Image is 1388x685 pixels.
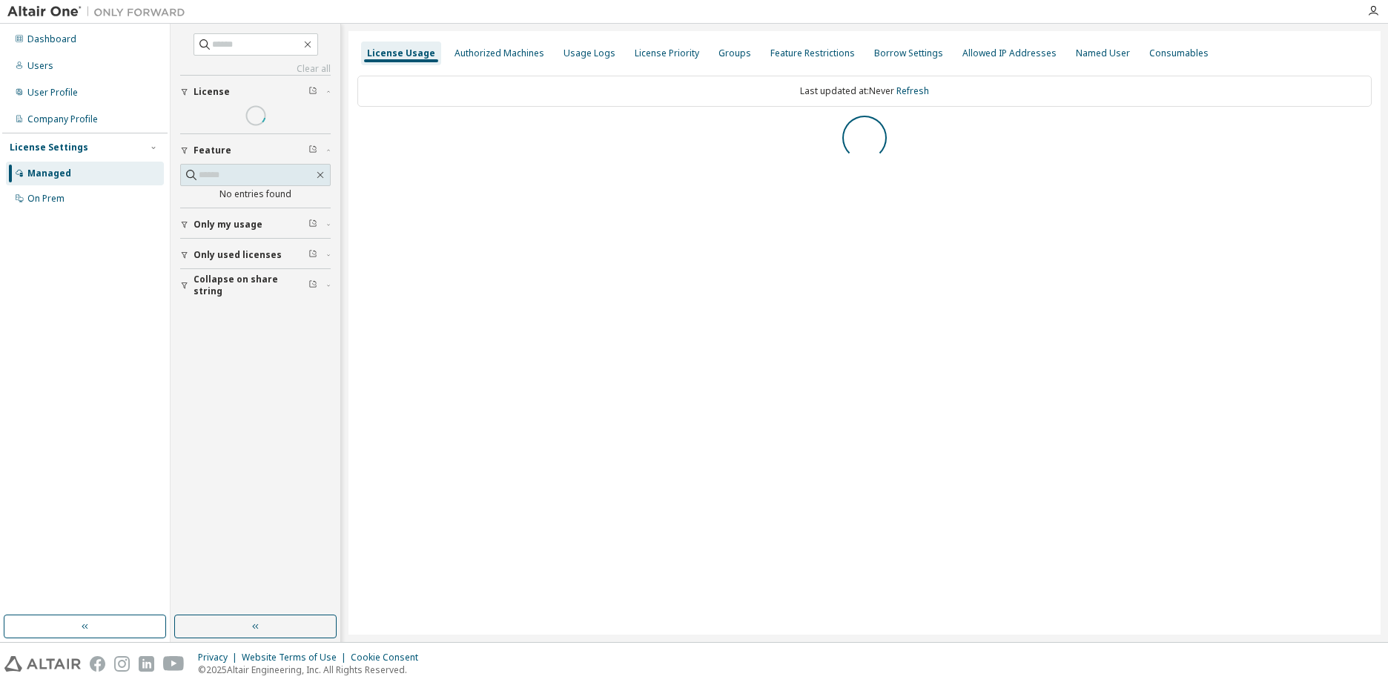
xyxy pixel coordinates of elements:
div: Last updated at: Never [357,76,1372,107]
div: License Priority [635,47,699,59]
div: Authorized Machines [455,47,544,59]
span: License [194,86,230,98]
span: Only used licenses [194,249,282,261]
div: Company Profile [27,113,98,125]
img: facebook.svg [90,656,105,672]
div: Feature Restrictions [770,47,855,59]
div: Dashboard [27,33,76,45]
span: Clear filter [308,145,317,156]
div: Allowed IP Addresses [962,47,1057,59]
button: Only my usage [180,208,331,241]
button: License [180,76,331,108]
div: Managed [27,168,71,179]
img: instagram.svg [114,656,130,672]
div: User Profile [27,87,78,99]
div: Cookie Consent [351,652,427,664]
button: Only used licenses [180,239,331,271]
span: Clear filter [308,249,317,261]
div: On Prem [27,193,65,205]
img: Altair One [7,4,193,19]
a: Refresh [896,85,929,97]
div: Website Terms of Use [242,652,351,664]
img: altair_logo.svg [4,656,81,672]
div: Usage Logs [564,47,615,59]
span: Feature [194,145,231,156]
a: Clear all [180,63,331,75]
button: Collapse on share string [180,269,331,302]
span: Clear filter [308,86,317,98]
div: Groups [718,47,751,59]
span: Clear filter [308,219,317,231]
div: License Settings [10,142,88,153]
img: linkedin.svg [139,656,154,672]
button: Feature [180,134,331,167]
span: Collapse on share string [194,274,308,297]
span: Only my usage [194,219,262,231]
div: Consumables [1149,47,1209,59]
div: Named User [1076,47,1130,59]
div: Privacy [198,652,242,664]
span: Clear filter [308,279,317,291]
div: License Usage [367,47,435,59]
p: © 2025 Altair Engineering, Inc. All Rights Reserved. [198,664,427,676]
div: Users [27,60,53,72]
img: youtube.svg [163,656,185,672]
div: Borrow Settings [874,47,943,59]
div: No entries found [180,188,331,200]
